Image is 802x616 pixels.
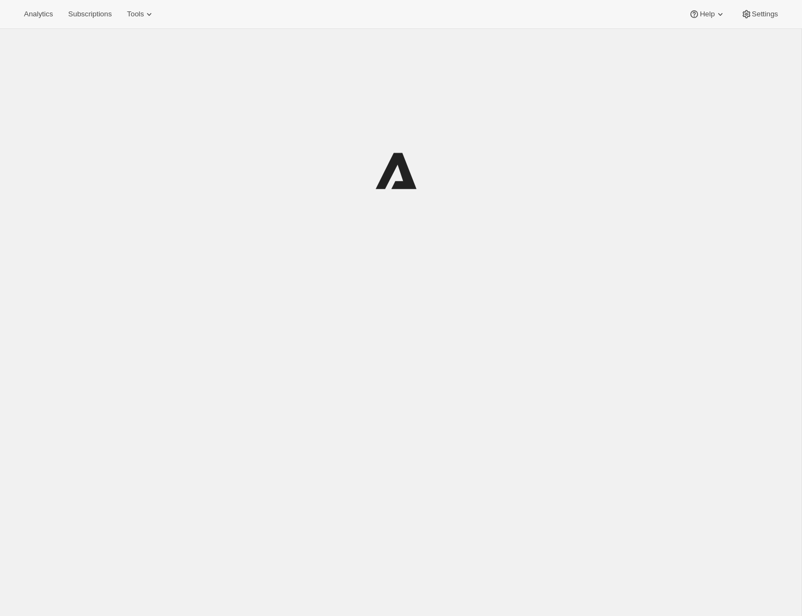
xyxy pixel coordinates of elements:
[17,7,59,22] button: Analytics
[700,10,714,19] span: Help
[752,10,778,19] span: Settings
[120,7,161,22] button: Tools
[62,7,118,22] button: Subscriptions
[68,10,112,19] span: Subscriptions
[127,10,144,19] span: Tools
[682,7,732,22] button: Help
[734,7,785,22] button: Settings
[24,10,53,19] span: Analytics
